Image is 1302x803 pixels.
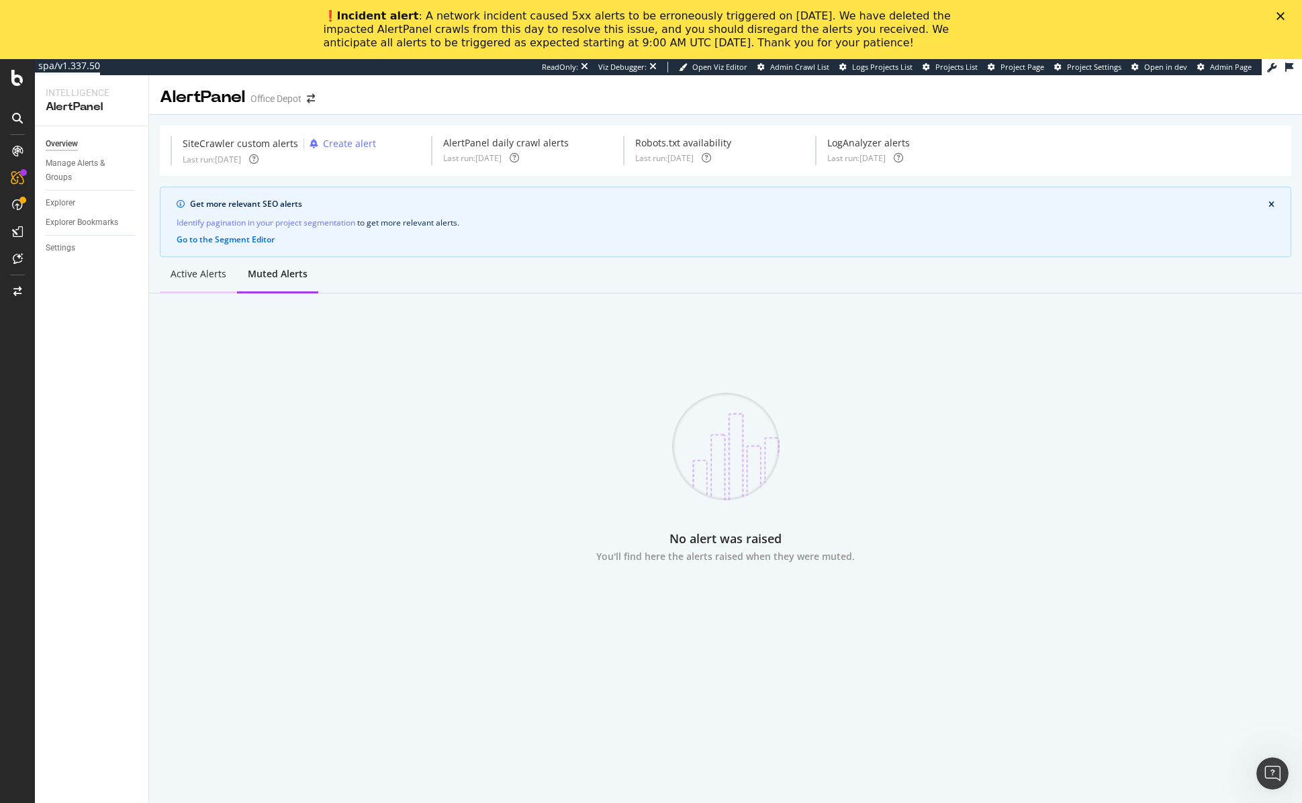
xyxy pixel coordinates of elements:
span: Open Viz Editor [692,62,747,72]
span: Admin Page [1210,62,1252,72]
button: Go to the Segment Editor [177,235,275,244]
span: Project Settings [1067,62,1121,72]
div: spa/v1.337.50 [35,59,100,73]
div: Settings [46,241,75,255]
a: Logs Projects List [839,62,913,73]
div: AlertPanel [46,99,138,115]
a: Project Settings [1054,62,1121,73]
div: info banner [160,187,1291,257]
div: Create alert [323,137,376,150]
span: Project Page [1001,62,1044,72]
a: Manage Alerts & Groups [46,156,139,185]
div: AlertPanel daily crawl alerts [443,136,569,150]
div: ReadOnly: [542,62,578,73]
div: Manage Alerts & Groups [46,156,126,185]
div: Overview [46,137,78,151]
button: close banner [1265,197,1278,212]
div: arrow-right-arrow-left [307,94,315,103]
span: Admin Crawl List [770,62,829,72]
button: Create alert [304,136,376,151]
div: Active alerts [171,267,226,281]
div: Viz Debugger: [598,62,647,73]
a: Overview [46,137,139,151]
span: Logs Projects List [852,62,913,72]
div: Intelligence [46,86,138,99]
img: D5gwCB1s.png [672,393,780,500]
div: No alert was raised [578,532,874,545]
span: Open in dev [1144,62,1187,72]
div: SiteCrawler custom alerts [183,137,298,150]
div: Last run: [DATE] [635,152,694,164]
div: Explorer Bookmarks [46,216,118,230]
a: Identify pagination in your project segmentation [177,216,355,230]
div: to get more relevant alerts . [177,216,1274,230]
div: Close [1276,12,1290,20]
b: Incident alert [337,9,419,22]
a: Admin Crawl List [757,62,829,73]
div: Muted alerts [248,267,308,281]
a: Projects List [923,62,978,73]
div: AlertPanel [160,86,245,109]
div: Explorer [46,196,75,210]
div: ❗️ : A network incident caused 5xx alerts to be erroneously triggered on [DATE]. We have deleted ... [324,9,958,50]
div: LogAnalyzer alerts [827,136,910,150]
a: Explorer [46,196,139,210]
iframe: Intercom live chat [1256,757,1289,790]
a: Open in dev [1131,62,1187,73]
div: Get more relevant SEO alerts [190,198,1268,210]
a: Project Page [988,62,1044,73]
a: spa/v1.337.50 [35,59,100,75]
div: You'll find here the alerts raised when they were muted. [578,551,874,562]
a: Settings [46,241,139,255]
div: Last run: [DATE] [183,154,241,165]
div: Office Depot [250,92,301,105]
a: Explorer Bookmarks [46,216,139,230]
div: Last run: [DATE] [827,152,886,164]
div: Last run: [DATE] [443,152,502,164]
a: Open Viz Editor [679,62,747,73]
div: Robots.txt availability [635,136,731,150]
span: Projects List [935,62,978,72]
a: Admin Page [1197,62,1252,73]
